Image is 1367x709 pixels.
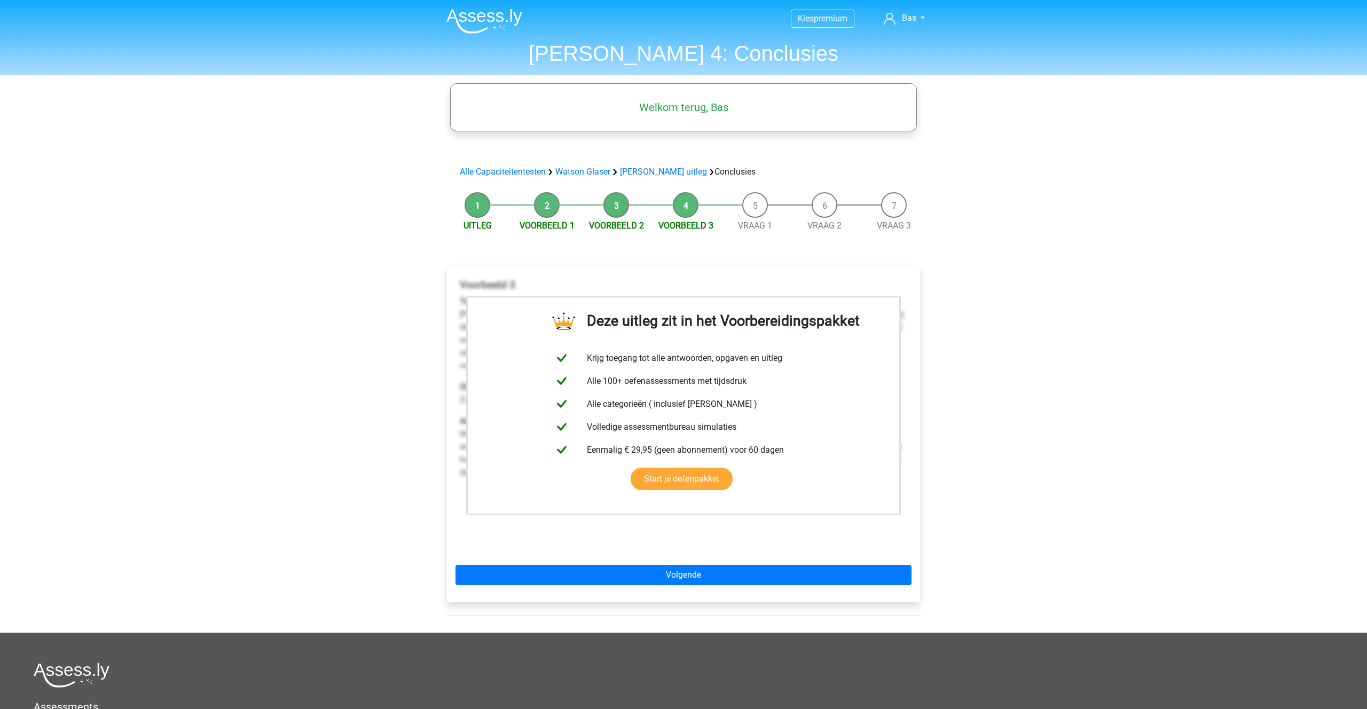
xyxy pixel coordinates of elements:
a: Vraag 3 [877,220,911,231]
a: Vraag 1 [738,220,772,231]
span: Kies [798,13,814,23]
a: Voorbeeld 3 [658,220,713,231]
h5: Welkom terug, Bas [455,101,912,114]
img: Assessly [446,9,522,34]
span: Bas [902,13,916,23]
a: [PERSON_NAME] uitleg [620,167,707,177]
span: premium [814,13,847,23]
div: Conclusies [455,166,912,178]
a: Uitleg [463,220,492,231]
a: Start je oefenpakket [631,468,733,490]
b: Stelling [460,382,488,392]
b: Tekst [460,296,480,306]
p: [PERSON_NAME] doet mee aan een schaaktoernooi. Samen met 4 vrienden die ook meedoen aan het toern... [460,295,907,372]
a: Watson Glaser [555,167,610,177]
a: Voorbeeld 1 [520,220,575,231]
a: Voorbeeld 2 [589,220,644,231]
p: Zonder de voorbereidingen zou [PERSON_NAME] het toernooi niet hebben gewonnen. [460,381,907,406]
a: Vraag 2 [807,220,842,231]
p: Waarschijnlijk waar. Er wordt in de tekst een duidelijk verband gelegd tussen de 'inzet' (de voor... [460,415,907,479]
h1: [PERSON_NAME] 4: Conclusies [438,41,929,66]
a: Bas [879,12,929,25]
b: Antwoord [460,416,496,426]
img: Assessly logo [34,663,109,688]
a: Volgende [455,565,912,585]
a: Kiespremium [791,11,854,26]
a: Alle Capaciteitentesten [460,167,546,177]
b: Voorbeeld 3 [460,279,515,291]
